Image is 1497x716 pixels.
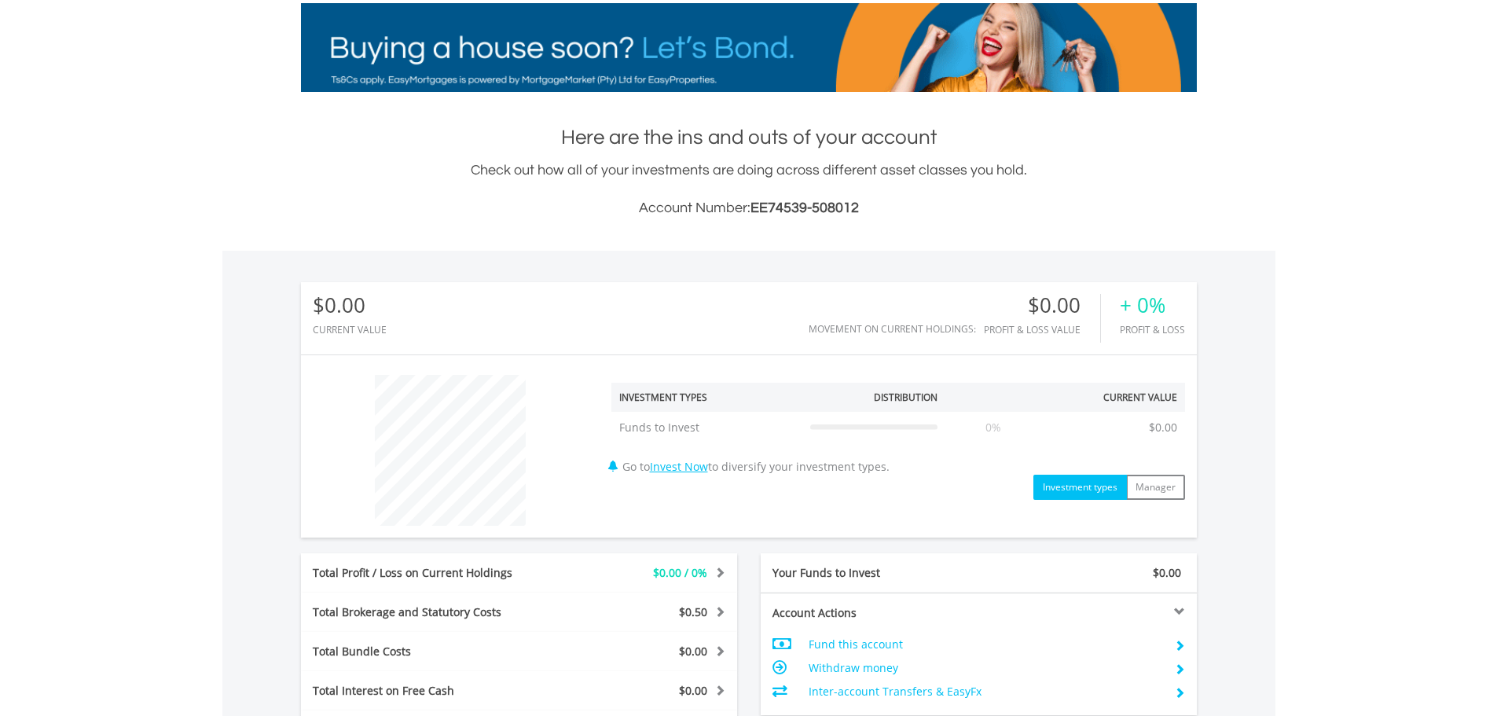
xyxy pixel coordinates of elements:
span: $0.50 [679,604,707,619]
td: $0.00 [1141,412,1185,443]
td: Withdraw money [809,656,1161,680]
img: EasyMortage Promotion Banner [301,3,1197,92]
div: Distribution [874,391,937,404]
div: Total Bundle Costs [301,644,556,659]
div: CURRENT VALUE [313,325,387,335]
td: Funds to Invest [611,412,802,443]
div: Go to to diversify your investment types. [600,367,1197,500]
div: Profit & Loss Value [984,325,1100,335]
span: EE74539-508012 [750,200,859,215]
div: Check out how all of your investments are doing across different asset classes you hold. [301,160,1197,219]
h3: Account Number: [301,197,1197,219]
td: Inter-account Transfers & EasyFx [809,680,1161,703]
span: $0.00 [679,644,707,659]
span: $0.00 [1153,565,1181,580]
div: Total Profit / Loss on Current Holdings [301,565,556,581]
div: Your Funds to Invest [761,565,979,581]
a: Invest Now [650,459,708,474]
td: Fund this account [809,633,1161,656]
th: Investment Types [611,383,802,412]
span: $0.00 / 0% [653,565,707,580]
h1: Here are the ins and outs of your account [301,123,1197,152]
div: $0.00 [984,294,1100,317]
div: Profit & Loss [1120,325,1185,335]
div: $0.00 [313,294,387,317]
th: Current Value [1041,383,1185,412]
div: Movement on Current Holdings: [809,324,976,334]
div: Account Actions [761,605,979,621]
td: 0% [945,412,1041,443]
button: Investment types [1033,475,1127,500]
div: + 0% [1120,294,1185,317]
div: Total Interest on Free Cash [301,683,556,699]
div: Total Brokerage and Statutory Costs [301,604,556,620]
span: $0.00 [679,683,707,698]
button: Manager [1126,475,1185,500]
